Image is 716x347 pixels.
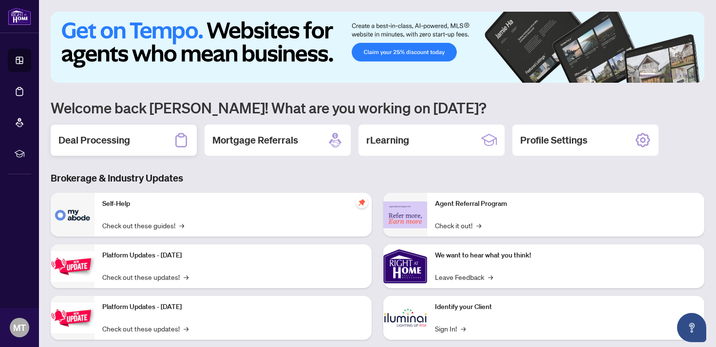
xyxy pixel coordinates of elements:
span: → [461,323,466,334]
img: Slide 0 [51,12,704,83]
p: We want to hear what you think! [435,250,697,261]
span: → [488,272,493,282]
a: Check out these updates!→ [102,272,188,282]
span: → [184,272,188,282]
a: Leave Feedback→ [435,272,493,282]
img: Platform Updates - July 21, 2025 [51,251,94,282]
img: Self-Help [51,193,94,237]
span: → [476,220,481,231]
p: Platform Updates - [DATE] [102,250,364,261]
p: Agent Referral Program [435,199,697,209]
img: Agent Referral Program [383,201,427,228]
button: 1 [640,73,656,77]
span: → [179,220,184,231]
a: Sign In!→ [435,323,466,334]
button: 4 [675,73,679,77]
button: 2 [659,73,663,77]
a: Check out these guides!→ [102,220,184,231]
button: Open asap [677,313,706,342]
h3: Brokerage & Industry Updates [51,171,704,185]
img: Platform Updates - July 8, 2025 [51,303,94,333]
h2: Profile Settings [520,133,587,147]
span: MT [13,321,26,334]
span: → [184,323,188,334]
img: Identify your Client [383,296,427,340]
button: 5 [683,73,687,77]
a: Check it out!→ [435,220,481,231]
a: Check out these updates!→ [102,323,188,334]
img: We want to hear what you think! [383,244,427,288]
p: Platform Updates - [DATE] [102,302,364,312]
h1: Welcome back [PERSON_NAME]! What are you working on [DATE]? [51,98,704,117]
button: 3 [667,73,671,77]
p: Self-Help [102,199,364,209]
h2: Mortgage Referrals [212,133,298,147]
button: 6 [691,73,695,77]
span: pushpin [356,197,368,208]
p: Identify your Client [435,302,697,312]
h2: Deal Processing [58,133,130,147]
h2: rLearning [366,133,409,147]
img: logo [8,7,31,25]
